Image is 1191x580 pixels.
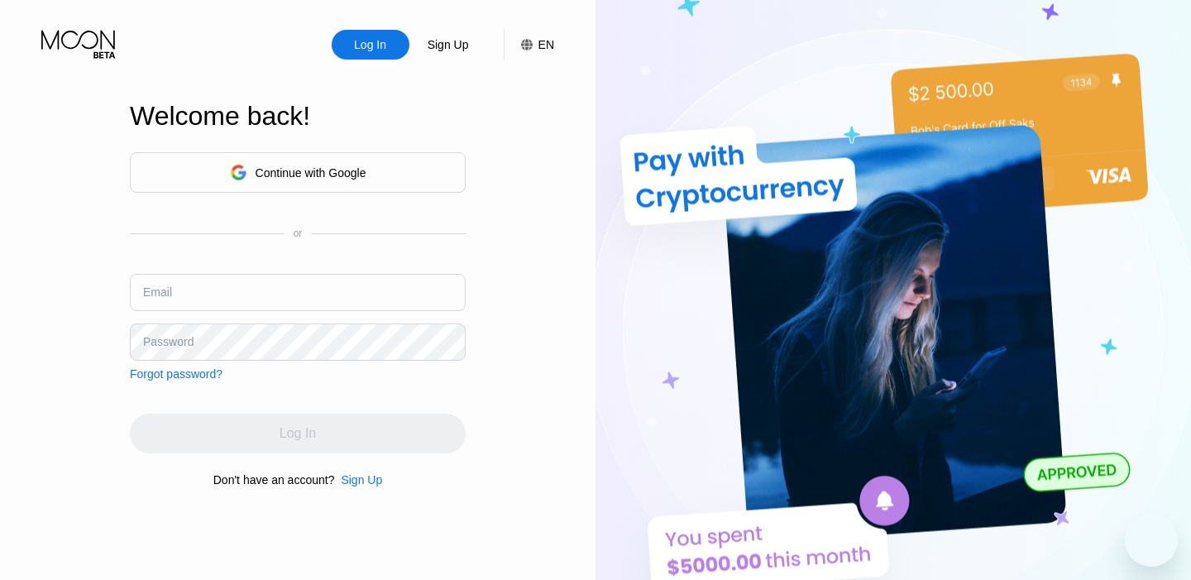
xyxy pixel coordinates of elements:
[130,101,466,132] div: Welcome back!
[409,30,487,60] div: Sign Up
[130,367,222,381] div: Forgot password?
[213,473,335,487] div: Don't have an account?
[143,285,172,299] div: Email
[341,473,382,487] div: Sign Up
[332,30,409,60] div: Log In
[426,36,471,53] div: Sign Up
[130,152,466,193] div: Continue with Google
[334,473,382,487] div: Sign Up
[294,228,303,239] div: or
[256,166,366,180] div: Continue with Google
[143,335,194,348] div: Password
[538,38,554,51] div: EN
[352,36,388,53] div: Log In
[1125,514,1178,567] iframe: Button to launch messaging window
[504,30,554,60] div: EN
